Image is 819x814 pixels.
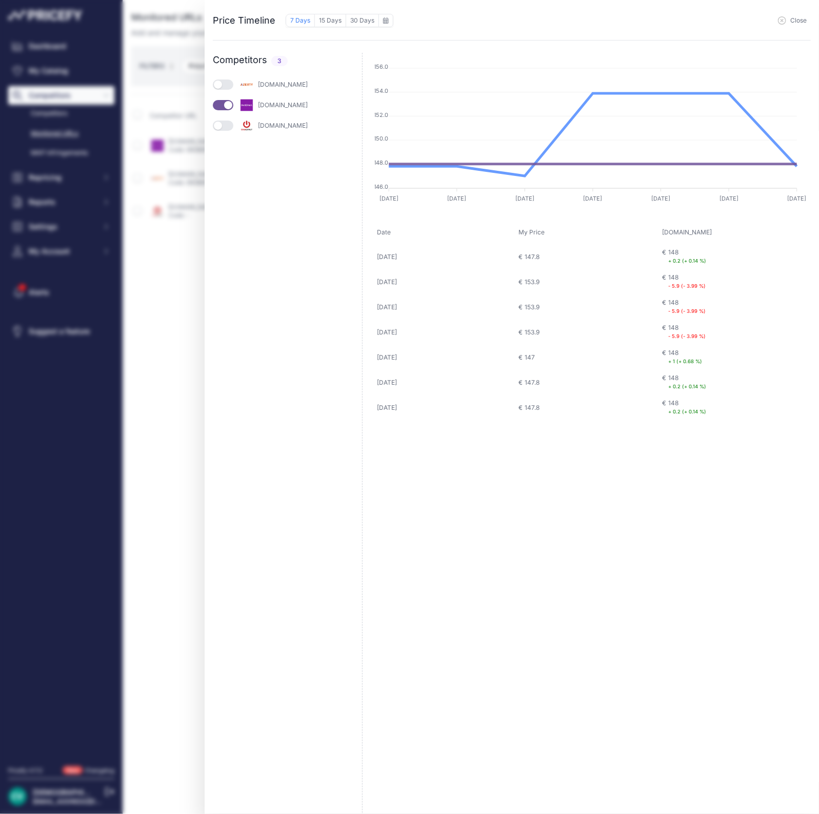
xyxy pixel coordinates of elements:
[258,122,332,130] div: [DOMAIN_NAME]
[525,379,540,387] div: 147.8
[258,101,332,109] div: [DOMAIN_NAME]
[271,56,288,66] span: 3
[668,384,706,389] small: + 0.2 (+ 0.14 %)
[377,303,397,311] div: [DATE]
[518,353,523,362] div: €
[518,278,523,286] div: €
[662,273,666,290] div: €
[374,183,388,190] tspan: 146.0
[515,195,534,202] tspan: [DATE]
[668,349,702,366] div: 148
[787,195,806,202] tspan: [DATE]
[662,324,666,341] div: €
[213,53,362,67] h2: Competitors
[525,253,540,261] div: 147.8
[377,404,397,412] div: [DATE]
[286,14,315,27] button: 7 Days
[583,195,602,202] tspan: [DATE]
[668,324,706,341] div: 148
[377,353,397,362] div: [DATE]
[662,399,666,416] div: €
[668,283,706,289] small: - 5.9 (- 3.99 %)
[778,16,807,25] button: Close
[346,14,378,27] button: 30 Days
[668,258,706,264] small: + 0.2 (+ 0.14 %)
[662,228,712,236] span: [DOMAIN_NAME]
[377,278,397,286] div: [DATE]
[668,333,706,339] small: - 5.9 (- 3.99 %)
[662,299,666,315] div: €
[258,81,332,89] div: [DOMAIN_NAME]
[374,135,388,143] tspan: 150.0
[374,87,388,94] tspan: 154.0
[518,253,523,261] div: €
[662,248,666,265] div: €
[525,404,540,412] div: 147.8
[525,303,540,311] div: 153.9
[377,379,397,387] div: [DATE]
[668,248,706,265] div: 148
[668,374,706,391] div: 148
[377,253,397,261] div: [DATE]
[374,64,388,71] tspan: 156.0
[668,359,702,364] small: + 1 (+ 0.68 %)
[518,303,523,311] div: €
[213,13,275,28] div: Price Timeline
[377,328,397,336] div: [DATE]
[668,299,706,315] div: 148
[720,195,738,202] tspan: [DATE]
[315,14,346,27] button: 15 Days
[651,195,670,202] tspan: [DATE]
[668,308,706,314] small: - 5.9 (- 3.99 %)
[525,328,540,336] div: 153.9
[662,349,666,366] div: €
[790,16,807,25] span: Close
[662,374,666,391] div: €
[377,228,391,236] span: Date
[447,195,466,202] tspan: [DATE]
[668,409,706,414] small: + 0.2 (+ 0.14 %)
[525,278,540,286] div: 153.9
[374,111,388,118] tspan: 152.0
[374,159,388,166] tspan: 148.0
[518,379,523,387] div: €
[518,404,523,412] div: €
[525,353,535,362] div: 147
[379,195,398,202] tspan: [DATE]
[668,399,706,416] div: 148
[668,273,706,290] div: 148
[518,328,523,336] div: €
[518,228,545,236] span: My Price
